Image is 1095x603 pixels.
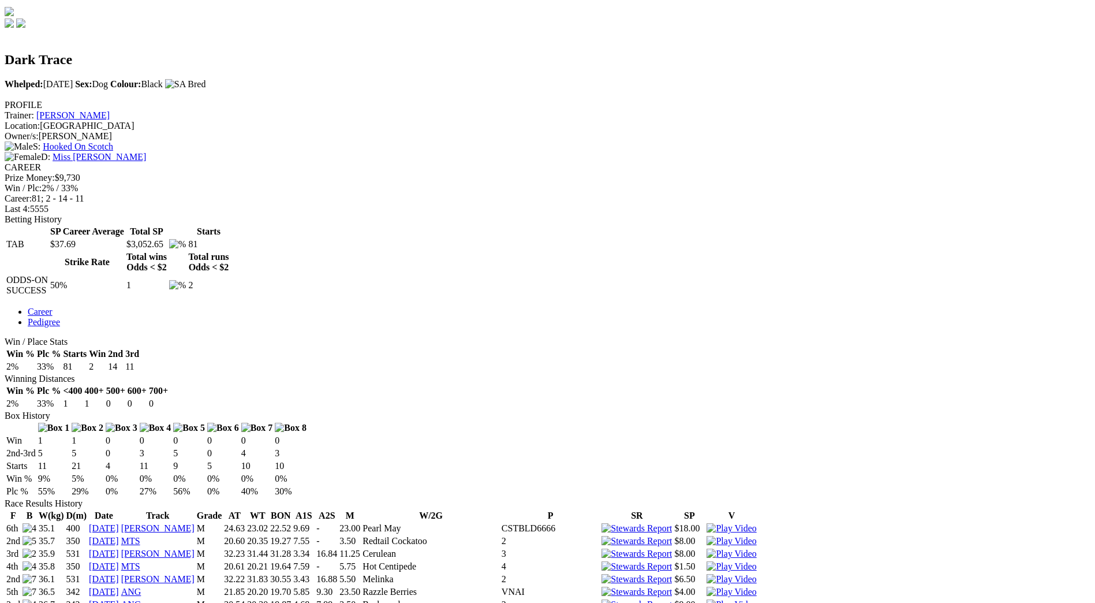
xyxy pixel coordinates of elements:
[707,536,756,546] img: Play Video
[339,510,361,522] th: M
[274,448,307,459] td: 3
[246,586,268,598] td: 20.20
[6,586,21,598] td: 5th
[241,473,274,485] td: 0%
[169,239,186,250] img: %
[188,239,229,250] td: 81
[6,473,36,485] td: Win %
[223,523,245,534] td: 24.63
[707,523,756,533] a: View replay
[6,239,48,250] td: TAB
[246,561,268,572] td: 20.21
[6,548,21,560] td: 3rd
[16,18,25,28] img: twitter.svg
[5,214,1090,225] div: Betting History
[5,162,1090,173] div: CAREER
[62,361,87,373] td: 81
[316,523,338,534] td: -
[270,586,291,598] td: 19.70
[139,473,172,485] td: 0%
[38,535,65,547] td: 35.7
[707,574,756,585] img: Play Video
[501,510,600,522] th: P
[362,574,500,585] td: Melinka
[196,574,223,585] td: M
[62,398,83,410] td: 1
[121,549,195,559] a: [PERSON_NAME]
[207,435,240,446] td: 0
[501,535,600,547] td: 2
[6,435,36,446] td: Win
[121,574,195,584] a: [PERSON_NAME]
[88,348,106,360] th: Win
[173,486,205,497] td: 56%
[674,574,705,585] td: $6.50
[173,473,205,485] td: 0%
[105,435,138,446] td: 0
[207,473,240,485] td: 0%
[674,586,705,598] td: $4.00
[173,423,205,433] img: Box 5
[139,435,172,446] td: 0
[246,510,268,522] th: WT
[66,561,88,572] td: 350
[601,536,672,546] img: Stewards Report
[148,385,169,397] th: 700+
[127,398,147,410] td: 0
[5,79,73,89] span: [DATE]
[121,510,195,522] th: Track
[66,510,88,522] th: D(m)
[6,510,21,522] th: F
[5,142,33,152] img: Male
[5,374,1090,384] div: Winning Distances
[28,317,60,327] a: Pedigree
[38,486,70,497] td: 55%
[293,548,315,560] td: 3.34
[36,398,61,410] td: 33%
[72,423,103,433] img: Box 2
[126,239,167,250] td: $3,052.65
[5,152,41,162] img: Female
[38,448,70,459] td: 5
[223,586,245,598] td: 21.85
[106,398,126,410] td: 0
[316,548,338,560] td: 16.84
[196,510,223,522] th: Grade
[601,510,672,522] th: SR
[207,423,239,433] img: Box 6
[173,448,205,459] td: 5
[125,361,140,373] td: 11
[22,510,37,522] th: B
[23,536,36,546] img: 5
[274,460,307,472] td: 10
[23,549,36,559] img: 2
[362,561,500,572] td: Hot Centipede
[275,423,307,433] img: Box 8
[110,79,141,89] b: Colour:
[140,423,171,433] img: Box 4
[139,486,172,497] td: 27%
[5,110,34,120] span: Trainer:
[169,280,186,291] img: %
[89,536,119,546] a: [DATE]
[38,574,65,585] td: 36.1
[706,510,757,522] th: V
[270,510,291,522] th: BON
[188,251,229,273] th: Total runs Odds < $2
[62,348,87,360] th: Starts
[28,307,53,317] a: Career
[362,548,500,560] td: Cerulean
[601,549,672,559] img: Stewards Report
[38,510,65,522] th: W(kg)
[5,131,39,141] span: Owner/s:
[106,423,137,433] img: Box 3
[38,548,65,560] td: 35.9
[223,510,245,522] th: AT
[707,561,756,571] a: View replay
[23,523,36,534] img: 4
[270,548,291,560] td: 31.28
[316,510,338,522] th: A2S
[38,523,65,534] td: 35.1
[674,510,705,522] th: SP
[270,535,291,547] td: 19.27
